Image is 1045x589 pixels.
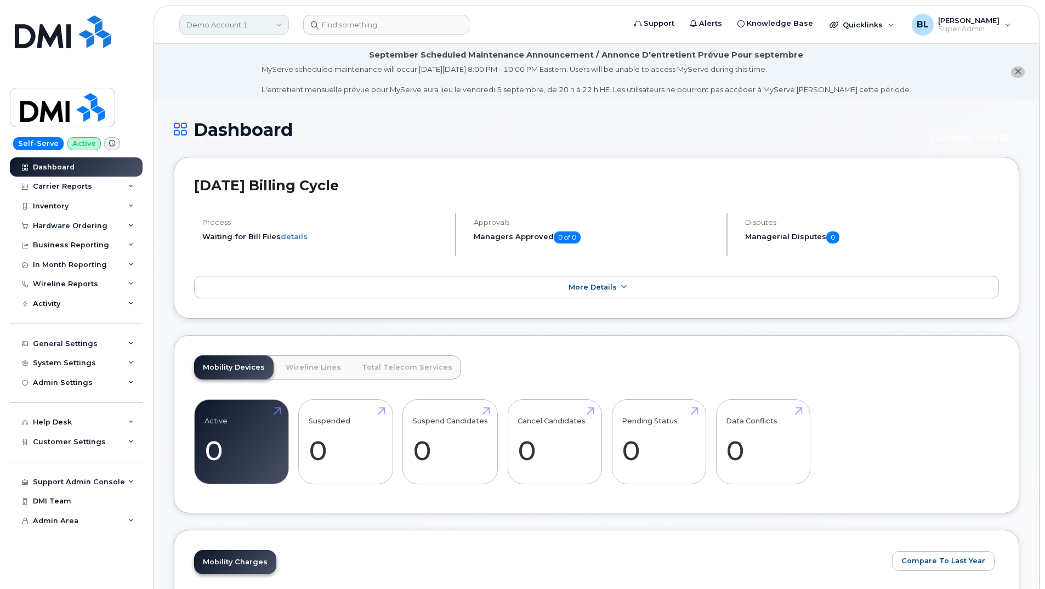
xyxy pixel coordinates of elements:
h4: Process [202,218,446,226]
div: September Scheduled Maintenance Announcement / Annonce D'entretient Prévue Pour septembre [369,49,803,61]
h2: [DATE] Billing Cycle [194,177,999,194]
li: Waiting for Bill Files [202,231,446,242]
a: Data Conflicts 0 [726,406,800,478]
h4: Approvals [474,218,717,226]
a: Active 0 [205,406,279,478]
span: 0 [826,231,839,243]
a: Suspend Candidates 0 [413,406,488,478]
a: Total Telecom Services [353,355,461,380]
h1: Dashboard [174,120,915,139]
span: Compare To Last Year [901,556,985,566]
a: Cancel Candidates 0 [518,406,592,478]
a: Suspended 0 [309,406,383,478]
button: Compare To Last Year [892,551,995,571]
button: close notification [1011,66,1025,78]
span: More Details [569,283,617,291]
h5: Managerial Disputes [745,231,999,243]
h5: Managers Approved [474,231,717,243]
div: MyServe scheduled maintenance will occur [DATE][DATE] 8:00 PM - 10:00 PM Eastern. Users will be u... [262,64,911,95]
button: Customer Card [921,129,1019,148]
a: Mobility Devices [194,355,274,380]
a: Wireline Lines [277,355,350,380]
a: details [281,232,308,241]
h4: Disputes [745,218,999,226]
span: 0 of 0 [554,231,581,243]
a: Mobility Charges [194,550,276,574]
a: Pending Status 0 [622,406,696,478]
